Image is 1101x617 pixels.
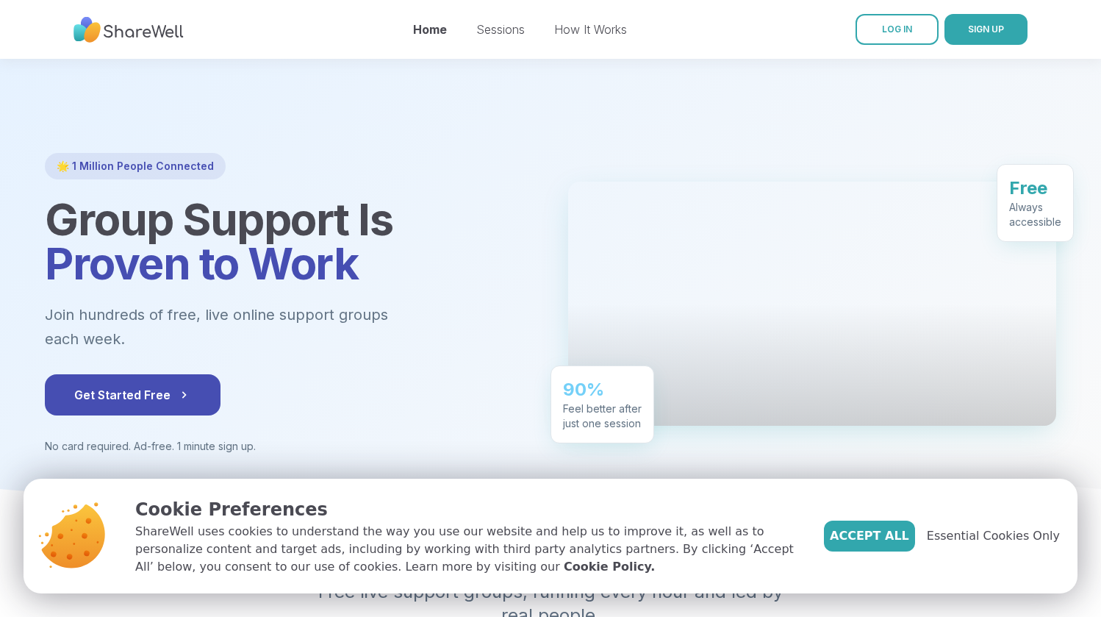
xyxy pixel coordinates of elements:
span: Essential Cookies Only [927,527,1060,545]
span: Get Started Free [74,386,191,404]
div: Always accessible [1009,199,1061,229]
span: LOG IN [882,24,912,35]
p: No card required. Ad-free. 1 minute sign up. [45,439,533,454]
div: Feel better after just one session [563,401,642,430]
div: Free [1009,176,1061,199]
button: Accept All [824,521,915,552]
button: SIGN UP [944,14,1028,45]
a: Home [413,22,447,37]
div: 90% [563,377,642,401]
span: Proven to Work [45,237,358,290]
a: Cookie Policy. [564,558,655,576]
p: Cookie Preferences [135,496,800,523]
a: How It Works [554,22,627,37]
span: Accept All [830,527,909,545]
a: LOG IN [856,14,939,45]
a: Sessions [476,22,525,37]
div: 🌟 1 Million People Connected [45,153,226,179]
h1: Group Support Is [45,197,533,285]
span: SIGN UP [968,24,1004,35]
p: ShareWell uses cookies to understand the way you use our website and help us to improve it, as we... [135,523,800,576]
p: Join hundreds of free, live online support groups each week. [45,303,468,351]
button: Get Started Free [45,374,220,416]
img: ShareWell Nav Logo [73,10,184,50]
